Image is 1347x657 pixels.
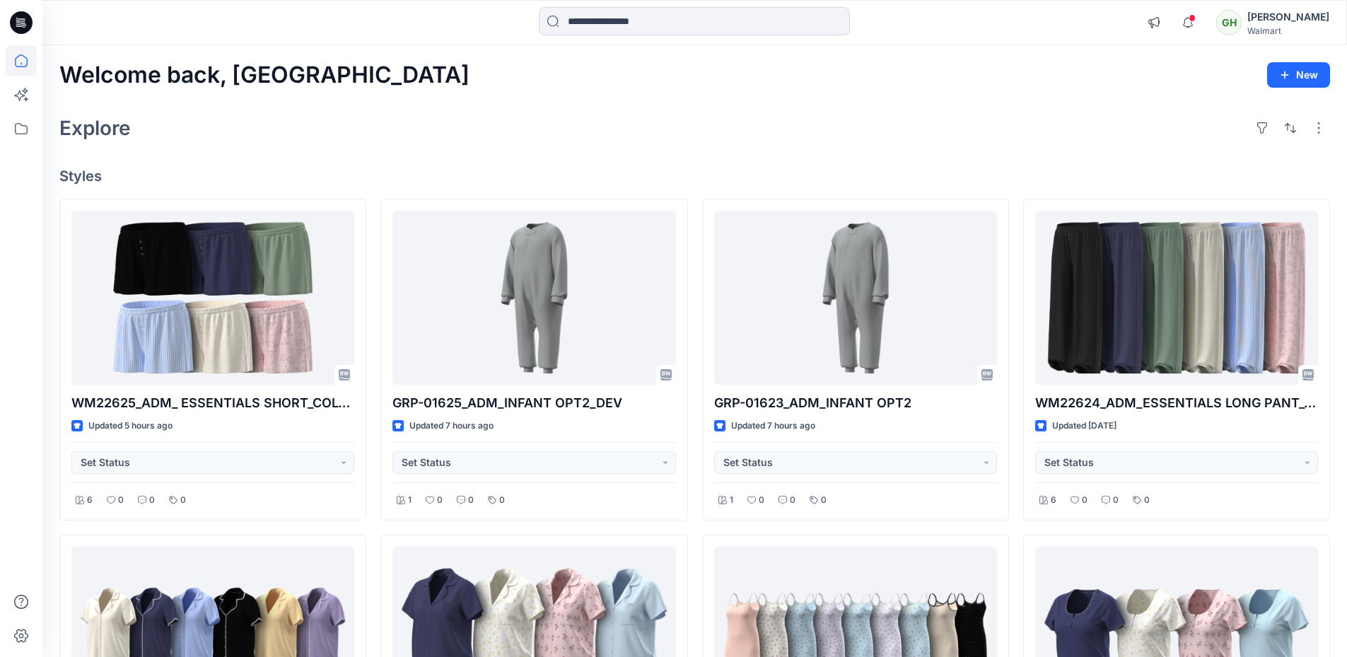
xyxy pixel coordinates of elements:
h2: Welcome back, [GEOGRAPHIC_DATA] [59,62,470,88]
p: 0 [821,493,827,508]
div: GH [1216,10,1242,35]
button: New [1267,62,1330,88]
p: GRP-01623_ADM_INFANT OPT2 [714,393,997,413]
p: Updated [DATE] [1052,419,1116,434]
p: 0 [790,493,795,508]
p: 0 [468,493,474,508]
div: [PERSON_NAME] [1247,8,1329,25]
p: WM22624_ADM_ESSENTIALS LONG PANT_COLORWAY [1035,393,1318,413]
p: 0 [437,493,443,508]
p: Updated 5 hours ago [88,419,173,434]
p: 0 [499,493,505,508]
a: WM22624_ADM_ESSENTIALS LONG PANT_COLORWAY [1035,211,1318,385]
h2: Explore [59,117,131,139]
p: 1 [408,493,412,508]
p: 0 [1144,493,1150,508]
p: GRP-01625_ADM_INFANT OPT2_DEV [392,393,675,413]
a: GRP-01625_ADM_INFANT OPT2_DEV [392,211,675,385]
p: 0 [1113,493,1119,508]
p: Updated 7 hours ago [731,419,815,434]
p: 0 [149,493,155,508]
p: WM22625_ADM_ ESSENTIALS SHORT_COLORWAY [71,393,354,413]
a: WM22625_ADM_ ESSENTIALS SHORT_COLORWAY [71,211,354,385]
a: GRP-01623_ADM_INFANT OPT2 [714,211,997,385]
p: 0 [118,493,124,508]
p: 0 [1082,493,1087,508]
p: Updated 7 hours ago [409,419,494,434]
p: 6 [1051,493,1056,508]
h4: Styles [59,168,1330,185]
p: 0 [759,493,764,508]
p: 1 [730,493,733,508]
p: 0 [180,493,186,508]
div: Walmart [1247,25,1329,36]
p: 6 [87,493,93,508]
